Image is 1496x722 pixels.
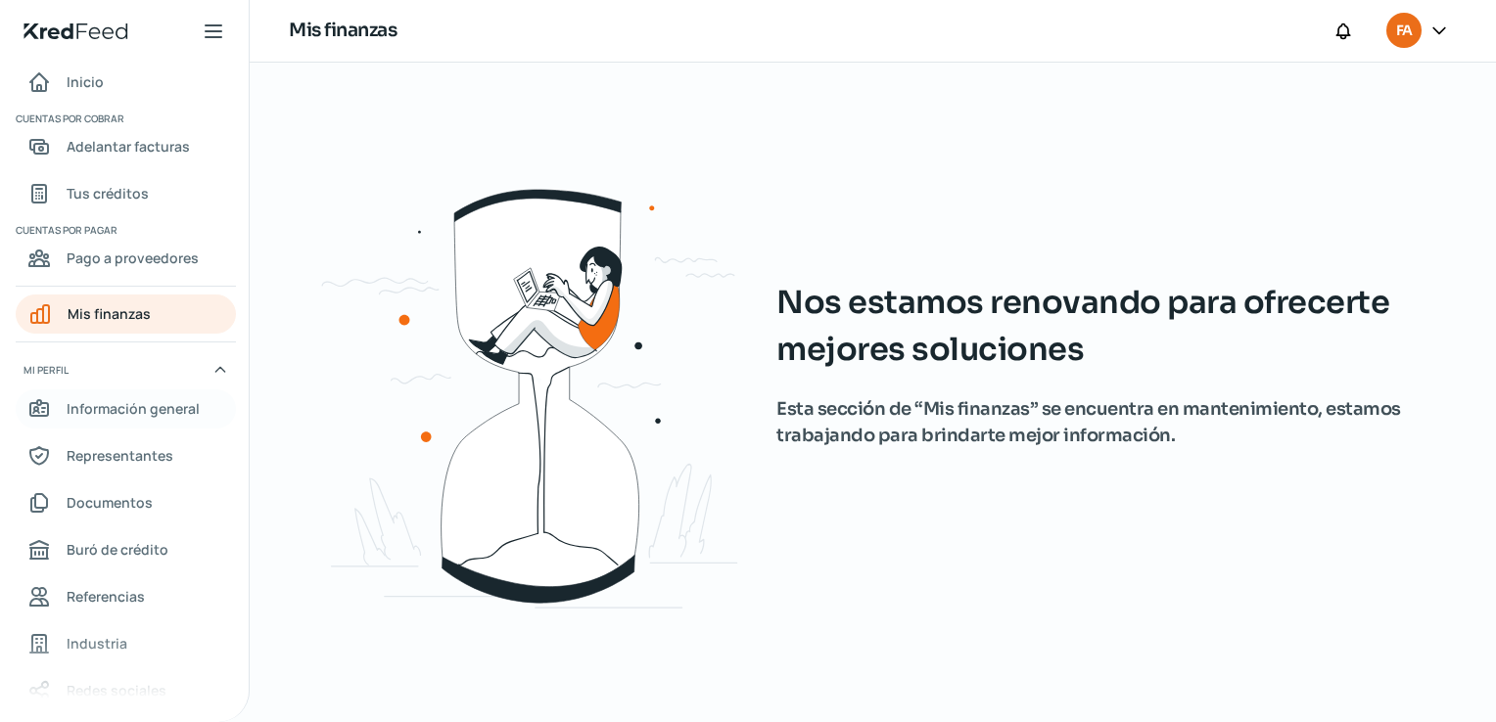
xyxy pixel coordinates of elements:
[67,443,173,468] span: Representantes
[67,584,145,609] span: Referencias
[16,63,236,102] a: Inicio
[16,436,236,475] a: Representantes
[23,361,69,379] span: Mi perfil
[67,631,127,655] span: Industria
[67,181,149,205] span: Tus créditos
[1396,20,1412,43] span: FA
[16,239,236,278] a: Pago a proveedores
[16,127,236,166] a: Adelantar facturas
[68,301,151,326] span: Mis finanzas
[16,483,236,522] a: Documentos
[16,577,236,616] a: Referencias
[225,153,865,632] img: waiting.svg
[67,246,199,270] span: Pago a proveedores
[16,389,236,429] a: Información general
[16,174,236,213] a: Tus créditos
[289,17,397,45] h1: Mis finanzas
[16,671,236,710] a: Redes sociales
[67,69,104,94] span: Inicio
[16,110,233,127] span: Cuentas por cobrar
[16,530,236,569] a: Buró de crédito
[16,624,236,663] a: Industria
[67,396,200,421] span: Información general
[776,396,1426,449] span: Esta sección de “Mis finanzas” se encuentra en mantenimiento, estamos trabajando para brindarte m...
[776,279,1426,373] span: Nos estamos renovando para ofrecerte mejores soluciones
[16,221,233,239] span: Cuentas por pagar
[16,294,236,334] a: Mis finanzas
[67,490,153,515] span: Documentos
[67,134,190,158] span: Adelantar facturas
[67,537,168,562] span: Buró de crédito
[67,678,166,702] span: Redes sociales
